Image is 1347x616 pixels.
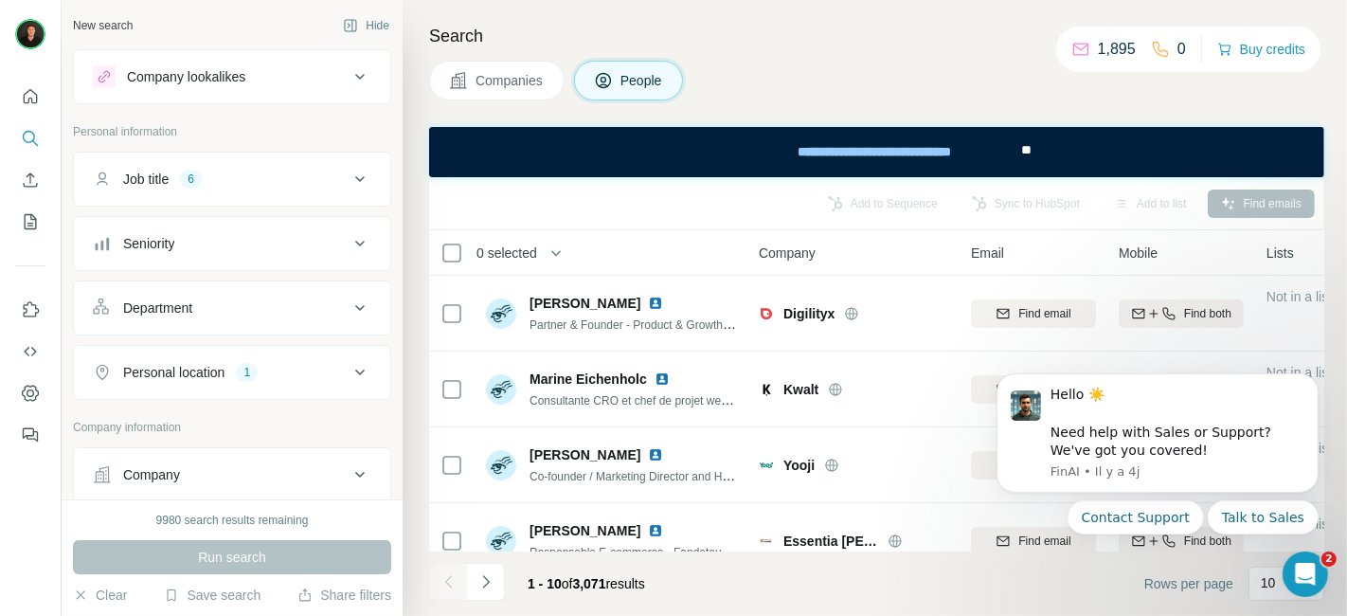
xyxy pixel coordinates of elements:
button: Enrich CSV [15,163,45,197]
img: Logo of Kwalt [759,382,774,397]
span: 3,071 [573,576,606,591]
img: Logo of Essentia Mobilia [759,534,774,549]
img: Logo of Digilityx [759,306,774,321]
button: Buy credits [1217,36,1305,63]
div: Seniority [123,234,174,253]
span: People [620,71,664,90]
span: Company [759,244,816,263]
button: Dashboard [15,376,45,410]
span: Find both [1184,305,1231,322]
button: Company [74,452,390,498]
iframe: Intercom live chat [1283,552,1328,597]
p: Personal information [73,123,391,140]
button: Company lookalikes [74,54,390,100]
button: Hide [330,11,403,40]
button: Clear [73,586,127,605]
span: Email [971,244,1004,263]
img: Avatar [15,19,45,49]
button: Use Surfe on LinkedIn [15,293,45,327]
span: Marine Eichenholc [530,370,647,389]
img: Avatar [486,526,516,556]
button: Personal location1 [74,350,390,395]
span: 1 - 10 [528,576,562,591]
img: Logo of Yooji [759,458,774,473]
button: Find both [1119,299,1244,328]
span: Consultante CRO et chef de projet web - Associée & co-fondatrice de Kwalt Digital [530,392,944,408]
button: Navigate to next page [467,563,505,601]
div: Company [123,465,180,484]
div: 9980 search results remaining [156,512,309,529]
span: Mobile [1119,244,1158,263]
h4: Search [429,23,1324,49]
span: Co-founder / Marketing Director and Head of e-commerce [530,468,820,483]
img: Avatar [486,450,516,480]
img: LinkedIn logo [648,447,663,462]
button: Use Surfe API [15,335,45,369]
div: Personal location [123,363,224,382]
div: Department [123,299,192,317]
div: 1 [236,364,258,381]
span: Essentia [PERSON_NAME] [783,532,878,551]
p: 0 [1177,38,1186,61]
button: Save search [164,586,260,605]
img: LinkedIn logo [648,523,663,538]
span: [PERSON_NAME] [530,521,640,540]
button: Feedback [15,418,45,452]
span: [PERSON_NAME] [530,294,640,313]
span: results [528,576,645,591]
span: Responsable E-commerce - Fondateur | Mobilier design [530,544,811,559]
div: 6 [180,171,202,188]
button: Search [15,121,45,155]
div: Company lookalikes [127,67,245,86]
button: Quick start [15,80,45,114]
span: Lists [1266,244,1294,263]
span: of [562,576,573,591]
div: Job title [123,170,169,189]
button: Job title6 [74,156,390,202]
img: LinkedIn logo [648,296,663,311]
div: New search [73,17,133,34]
span: 0 selected [476,244,537,263]
span: Kwalt [783,380,818,399]
button: Share filters [297,586,391,605]
span: 2 [1321,552,1337,567]
img: LinkedIn logo [655,371,670,387]
p: 1,895 [1098,38,1136,61]
span: Yooji [783,456,815,475]
span: Partner & Founder - Product & Growth Marketing lead [530,317,800,332]
button: My lists [15,205,45,239]
span: Find email [1018,305,1070,322]
iframe: Banner [429,127,1324,177]
button: Find email [971,299,1096,328]
button: Department [74,285,390,331]
span: Companies [476,71,545,90]
span: [PERSON_NAME] [530,445,640,464]
p: Company information [73,419,391,436]
img: Avatar [486,299,516,329]
button: Seniority [74,221,390,266]
span: Not in a list [1266,289,1332,304]
img: Avatar [486,374,516,405]
span: Digilityx [783,304,835,323]
iframe: Intercom notifications message [968,351,1347,607]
